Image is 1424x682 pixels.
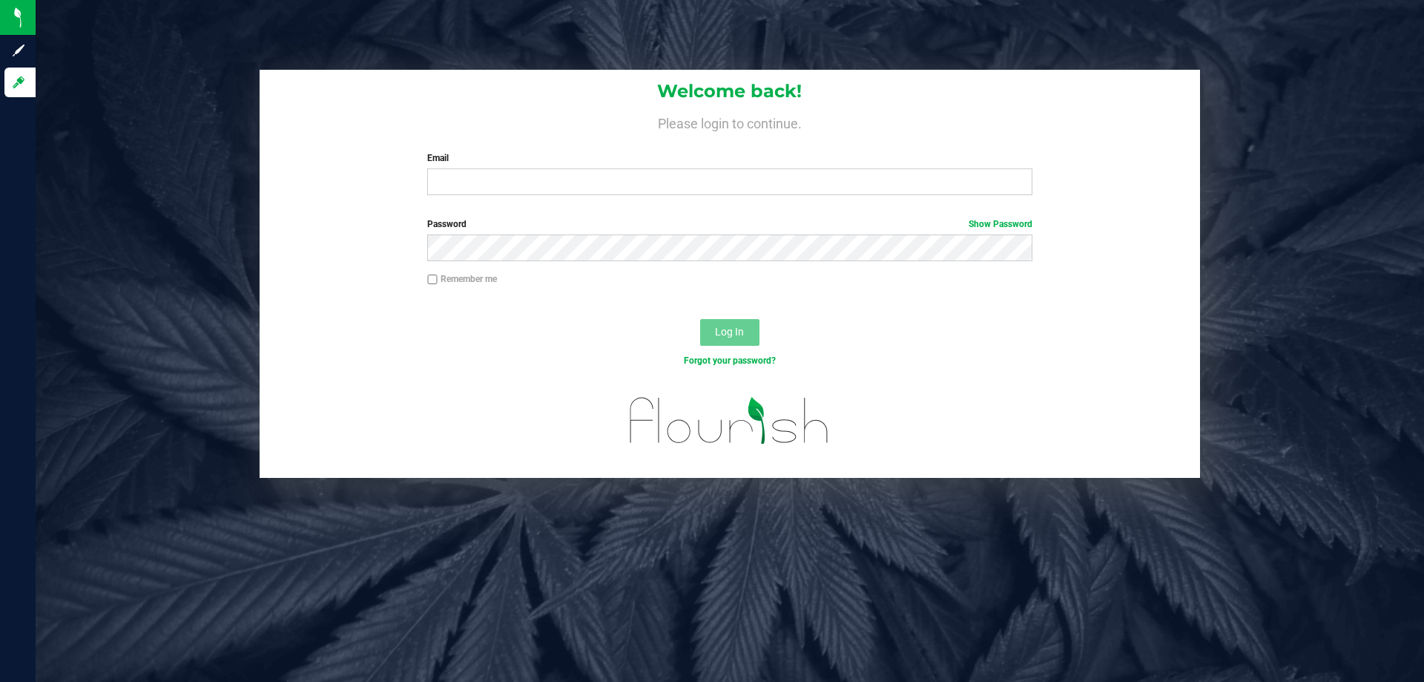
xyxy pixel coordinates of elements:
[260,113,1200,131] h4: Please login to continue.
[969,219,1032,229] a: Show Password
[684,355,776,366] a: Forgot your password?
[715,326,744,338] span: Log In
[427,272,497,286] label: Remember me
[427,219,467,229] span: Password
[11,75,26,90] inline-svg: Log in
[260,82,1200,101] h1: Welcome back!
[612,383,847,459] img: flourish_logo.svg
[11,43,26,58] inline-svg: Sign up
[427,151,1032,165] label: Email
[700,319,759,346] button: Log In
[427,275,438,285] input: Remember me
